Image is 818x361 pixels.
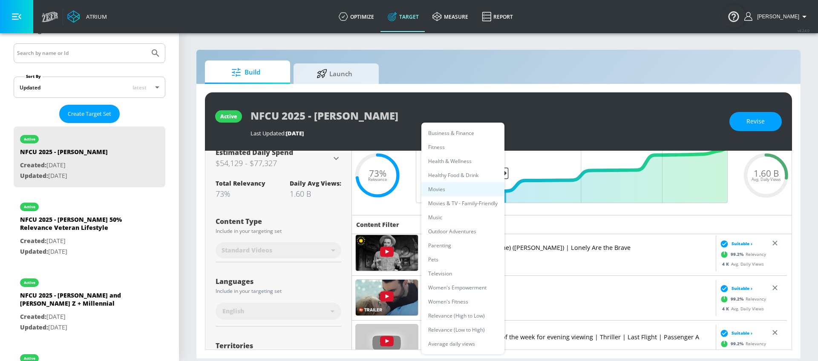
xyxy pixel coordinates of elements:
[421,252,504,266] li: Pets
[421,224,504,238] li: Outdoor Adventures
[421,281,504,295] li: Women's Empowerment
[421,295,504,309] li: Women's Fitness
[421,337,504,351] li: Average daily views
[421,266,504,281] li: Television
[421,140,504,154] li: Fitness
[421,210,504,224] li: Music
[421,196,504,210] li: Movies & TV - Family-Friendly
[421,238,504,252] li: Parenting
[421,309,504,323] li: Relevance (High to Low)
[421,126,504,140] li: Business & Finance
[722,4,746,28] button: Open Resource Center
[421,323,504,337] li: Relevance (Low to High)
[421,182,504,196] li: Movies
[421,168,504,182] li: Healthy Food & Drink
[421,154,504,168] li: Health & Wellness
